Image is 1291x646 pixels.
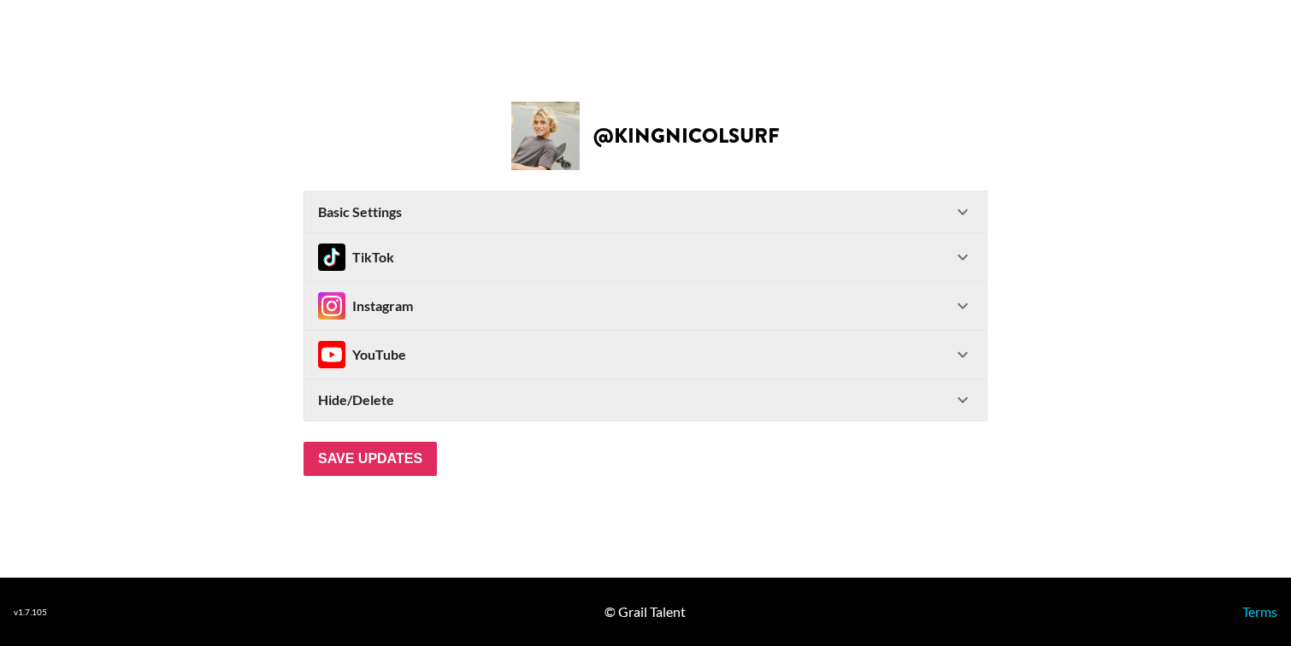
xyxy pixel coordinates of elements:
[318,341,345,368] img: Instagram
[318,292,413,320] div: Instagram
[304,282,987,330] div: InstagramInstagram
[14,607,47,618] div: v 1.7.105
[318,391,394,408] strong: Hide/Delete
[304,233,987,281] div: TikTokTikTok
[304,191,987,232] div: Basic Settings
[318,244,394,271] div: TikTok
[304,379,987,420] div: Hide/Delete
[304,442,437,476] input: Save Updates
[318,292,345,320] img: Instagram
[604,603,686,620] div: © Grail Talent
[304,331,987,379] div: InstagramYouTube
[593,126,780,146] h2: @ kingnicolsurf
[318,203,402,220] strong: Basic Settings
[318,341,406,368] div: YouTube
[511,102,580,170] img: Creator
[318,244,345,271] img: TikTok
[1242,603,1277,620] a: Terms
